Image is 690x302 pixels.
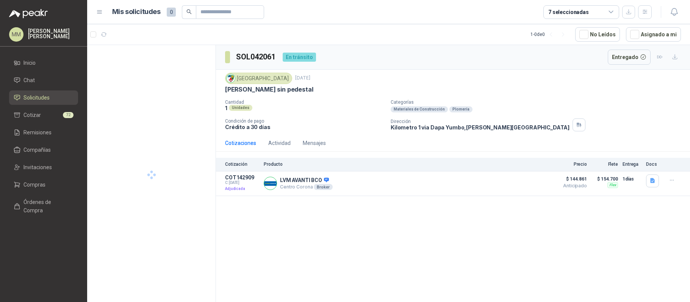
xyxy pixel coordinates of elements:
a: Órdenes de Compra [9,195,78,218]
button: Asignado a mi [626,27,681,42]
span: Invitaciones [23,163,52,171]
p: Producto [264,162,544,167]
h1: Mis solicitudes [112,6,161,17]
a: Compras [9,177,78,192]
p: Condición de pago [225,118,385,124]
p: Centro Corona [280,184,333,190]
span: Órdenes de Compra [23,198,71,215]
button: Entregado [608,50,651,65]
img: Company Logo [264,177,277,190]
div: Broker [314,184,332,190]
div: Mensajes [303,139,326,147]
p: Flete [591,162,618,167]
a: Compañías [9,143,78,157]
a: Invitaciones [9,160,78,174]
div: MM [9,27,23,42]
div: 7 seleccionadas [548,8,589,16]
div: Cotizaciones [225,139,256,147]
p: [DATE] [295,75,310,82]
div: Materiales de Construcción [391,106,448,112]
p: LVM AVANTI BCO [280,177,333,184]
a: Solicitudes [9,90,78,105]
span: Anticipado [549,184,587,188]
div: Actividad [268,139,291,147]
p: 1 [225,105,227,111]
div: Flex [607,182,618,188]
p: Entrega [623,162,641,167]
p: Docs [646,162,661,167]
p: $ 154.700 [591,174,618,184]
div: Unidades [229,105,252,111]
span: 72 [63,112,74,118]
span: $ 144.861 [549,174,587,184]
p: Dirección [391,119,570,124]
img: Company Logo [227,74,235,83]
a: Remisiones [9,125,78,140]
button: No Leídos [575,27,620,42]
span: Chat [23,76,35,84]
p: [PERSON_NAME] sin pedestal [225,86,313,93]
span: 0 [167,8,176,17]
span: Inicio [23,59,36,67]
p: Crédito a 30 días [225,124,385,130]
p: [PERSON_NAME] [PERSON_NAME] [28,28,78,39]
p: COT142909 [225,174,259,181]
span: Cotizar [23,111,41,119]
p: Cotización [225,162,259,167]
span: Compañías [23,146,51,154]
p: Categorías [391,100,687,105]
span: Remisiones [23,128,52,137]
span: C: [DATE] [225,181,259,185]
div: [GEOGRAPHIC_DATA] [225,73,292,84]
p: Kilometro 1 via Dapa Yumbo , [PERSON_NAME][GEOGRAPHIC_DATA] [391,124,570,131]
div: Plomería [449,106,473,112]
div: 1 - 0 de 0 [530,28,569,40]
div: En tránsito [283,53,316,62]
p: Adjudicada [225,185,259,193]
img: Logo peakr [9,9,48,18]
a: Cotizar72 [9,108,78,122]
p: Precio [549,162,587,167]
a: Chat [9,73,78,87]
p: 1 días [623,174,641,184]
h3: SOL042061 [236,51,277,63]
span: Compras [23,181,45,189]
span: search [186,9,192,14]
a: Inicio [9,56,78,70]
p: Cantidad [225,100,385,105]
span: Solicitudes [23,93,50,102]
